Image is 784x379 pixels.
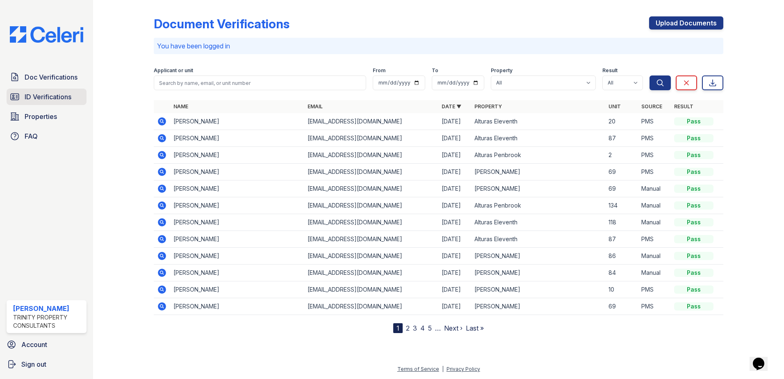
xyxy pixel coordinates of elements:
td: [PERSON_NAME] [471,164,605,180]
td: Alturas Eleventh [471,113,605,130]
td: 10 [605,281,638,298]
iframe: chat widget [750,346,776,371]
td: [EMAIL_ADDRESS][DOMAIN_NAME] [304,197,438,214]
a: Last » [466,324,484,332]
label: Applicant or unit [154,67,193,74]
td: 134 [605,197,638,214]
div: Trinity Property Consultants [13,313,83,330]
td: 69 [605,298,638,315]
td: [EMAIL_ADDRESS][DOMAIN_NAME] [304,180,438,197]
span: Doc Verifications [25,72,77,82]
p: You have been logged in [157,41,720,51]
td: [EMAIL_ADDRESS][DOMAIN_NAME] [304,281,438,298]
a: Upload Documents [649,16,723,30]
label: Result [602,67,618,74]
td: [PERSON_NAME] [170,231,304,248]
span: Sign out [21,359,46,369]
td: PMS [638,130,671,147]
td: PMS [638,147,671,164]
td: [PERSON_NAME] [170,197,304,214]
td: 86 [605,248,638,265]
td: [PERSON_NAME] [471,248,605,265]
a: 3 [413,324,417,332]
div: Pass [674,117,713,126]
a: Account [3,336,90,353]
button: Sign out [3,356,90,372]
a: FAQ [7,128,87,144]
td: 87 [605,231,638,248]
td: Manual [638,197,671,214]
span: … [435,323,441,333]
td: [EMAIL_ADDRESS][DOMAIN_NAME] [304,164,438,180]
a: Next › [444,324,463,332]
div: 1 [393,323,403,333]
td: Alturas Eleventh [471,231,605,248]
td: Manual [638,265,671,281]
td: 2 [605,147,638,164]
td: 118 [605,214,638,231]
td: [EMAIL_ADDRESS][DOMAIN_NAME] [304,113,438,130]
td: [PERSON_NAME] [170,164,304,180]
td: [DATE] [438,147,471,164]
td: [DATE] [438,265,471,281]
td: [EMAIL_ADDRESS][DOMAIN_NAME] [304,248,438,265]
td: 69 [605,180,638,197]
td: [PERSON_NAME] [471,180,605,197]
td: [PERSON_NAME] [170,265,304,281]
td: [DATE] [438,298,471,315]
a: Properties [7,108,87,125]
div: Pass [674,235,713,243]
a: Date ▼ [442,103,461,110]
td: PMS [638,298,671,315]
a: Doc Verifications [7,69,87,85]
td: [DATE] [438,214,471,231]
td: [EMAIL_ADDRESS][DOMAIN_NAME] [304,265,438,281]
td: [EMAIL_ADDRESS][DOMAIN_NAME] [304,231,438,248]
td: 69 [605,164,638,180]
div: Pass [674,252,713,260]
td: PMS [638,164,671,180]
td: [PERSON_NAME] [170,180,304,197]
div: Pass [674,151,713,159]
div: Pass [674,302,713,311]
td: [DATE] [438,281,471,298]
td: [DATE] [438,248,471,265]
td: 84 [605,265,638,281]
span: ID Verifications [25,92,71,102]
a: Unit [609,103,621,110]
td: [PERSON_NAME] [170,147,304,164]
td: Alturas Eleventh [471,130,605,147]
td: [PERSON_NAME] [471,298,605,315]
td: [DATE] [438,130,471,147]
td: Manual [638,214,671,231]
div: Pass [674,201,713,210]
td: [PERSON_NAME] [170,281,304,298]
td: [EMAIL_ADDRESS][DOMAIN_NAME] [304,130,438,147]
a: Terms of Service [397,366,439,372]
a: 4 [420,324,425,332]
td: PMS [638,281,671,298]
span: FAQ [25,131,38,141]
td: [DATE] [438,113,471,130]
td: [PERSON_NAME] [170,130,304,147]
a: Property [474,103,502,110]
td: [DATE] [438,180,471,197]
div: [PERSON_NAME] [13,304,83,313]
span: Properties [25,112,57,121]
div: Pass [674,134,713,142]
a: Name [173,103,188,110]
td: Manual [638,180,671,197]
td: [PERSON_NAME] [170,298,304,315]
td: [EMAIL_ADDRESS][DOMAIN_NAME] [304,214,438,231]
label: Property [491,67,513,74]
div: Pass [674,285,713,294]
td: PMS [638,231,671,248]
td: [DATE] [438,231,471,248]
a: 2 [406,324,410,332]
a: Privacy Policy [447,366,480,372]
td: PMS [638,113,671,130]
td: Alturas Penbrook [471,147,605,164]
div: | [442,366,444,372]
td: 20 [605,113,638,130]
td: Manual [638,248,671,265]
